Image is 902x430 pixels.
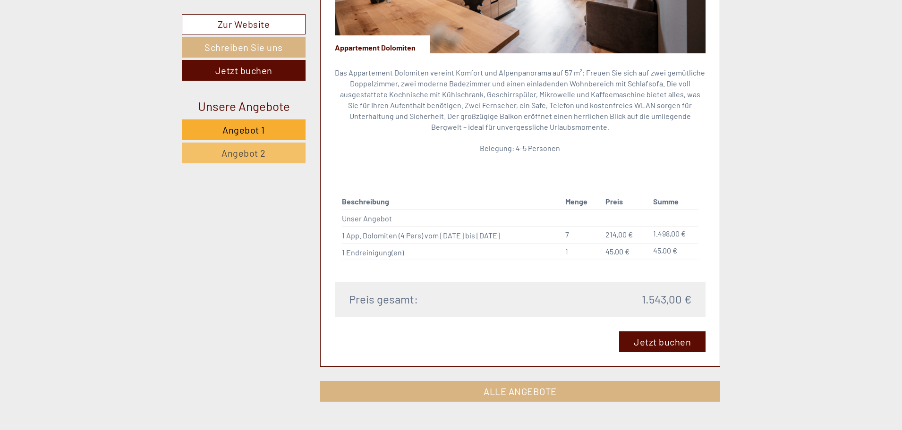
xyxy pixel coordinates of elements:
[182,14,306,34] a: Zur Website
[619,331,706,352] a: Jetzt buchen
[335,67,706,154] p: Das Appartement Dolomiten vereint Komfort und Alpenpanorama auf 57 m²: Freuen Sie sich auf zwei g...
[649,226,698,243] td: 1.498,00 €
[7,25,153,54] div: Guten Tag, wie können wir Ihnen helfen?
[14,46,148,52] small: 12:26
[221,147,266,159] span: Angebot 2
[602,194,649,209] th: Preis
[342,291,520,307] div: Preis gesamt:
[605,247,630,256] span: 45,00 €
[562,243,602,260] td: 1
[320,381,721,402] a: ALLE ANGEBOTE
[335,35,430,53] div: Appartement Dolomiten
[342,209,562,226] td: Unser Angebot
[649,243,698,260] td: 45,00 €
[562,194,602,209] th: Menge
[562,226,602,243] td: 7
[182,37,306,58] a: Schreiben Sie uns
[182,60,306,81] a: Jetzt buchen
[14,27,148,35] div: Appartements & Wellness [PERSON_NAME]
[182,97,306,115] div: Unsere Angebote
[605,230,633,239] span: 214,00 €
[222,124,265,135] span: Angebot 1
[642,291,691,307] span: 1.543,00 €
[649,194,698,209] th: Summe
[342,243,562,260] td: 1 Endreinigung(en)
[342,226,562,243] td: 1 App. Dolomiten (4 Pers) vom [DATE] bis [DATE]
[342,194,562,209] th: Beschreibung
[168,7,203,23] div: [DATE]
[309,245,371,265] button: Senden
